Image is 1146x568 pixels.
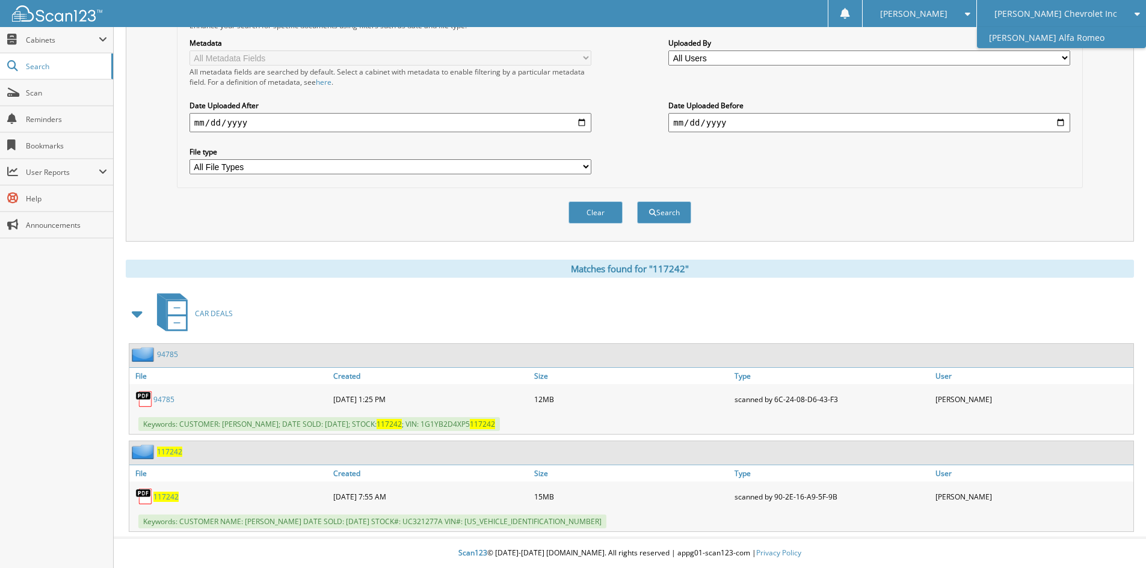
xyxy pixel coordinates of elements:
label: Date Uploaded Before [668,100,1070,111]
a: Privacy Policy [756,548,801,558]
label: Uploaded By [668,38,1070,48]
span: 117242 [470,419,495,429]
a: File [129,465,330,481]
input: start [189,113,591,132]
div: [PERSON_NAME] [932,387,1133,411]
div: 15MB [531,484,732,508]
button: Search [637,201,691,224]
a: here [316,77,331,87]
a: Size [531,465,732,481]
span: 117242 [377,419,402,429]
span: [PERSON_NAME] [880,10,947,17]
button: Clear [568,201,623,224]
span: Reminders [26,114,107,124]
img: scan123-logo-white.svg [12,5,102,22]
div: 12MB [531,387,732,411]
span: User Reports [26,167,99,177]
a: CAR DEALS [150,290,233,337]
div: scanned by 90-2E-16-A9-5F-9B [732,484,932,508]
label: Metadata [189,38,591,48]
a: Type [732,465,932,481]
a: [PERSON_NAME] Alfa Romeo [977,27,1146,48]
img: folder2.png [132,444,157,459]
span: Announcements [26,220,107,230]
div: [DATE] 1:25 PM [330,387,531,411]
a: User [932,465,1133,481]
div: scanned by 6C-24-08-D6-43-F3 [732,387,932,411]
div: © [DATE]-[DATE] [DOMAIN_NAME]. All rights reserved | appg01-scan123-com | [114,539,1146,568]
span: Scan [26,88,107,98]
a: 117242 [153,492,179,502]
a: 117242 [157,447,182,457]
div: [PERSON_NAME] [932,484,1133,508]
label: Date Uploaded After [189,100,591,111]
span: Cabinets [26,35,99,45]
div: Matches found for "117242" [126,260,1134,278]
span: Scan123 [458,548,487,558]
span: [PERSON_NAME] Chevrolet Inc [994,10,1117,17]
input: end [668,113,1070,132]
span: Search [26,61,105,72]
img: PDF.png [135,390,153,408]
div: [DATE] 7:55 AM [330,484,531,508]
a: File [129,368,330,384]
span: Keywords: CUSTOMER: [PERSON_NAME]; DATE SOLD: [DATE]; STOCK: ; VIN: 1G1YB2D4XP5 [138,417,500,431]
img: PDF.png [135,487,153,505]
a: 94785 [157,349,178,359]
a: 94785 [153,394,174,405]
a: Created [330,465,531,481]
a: Created [330,368,531,384]
a: Type [732,368,932,384]
iframe: Chat Widget [1086,510,1146,568]
span: Bookmarks [26,141,107,151]
span: Help [26,194,107,204]
a: User [932,368,1133,384]
a: Size [531,368,732,384]
div: All metadata fields are searched by default. Select a cabinet with metadata to enable filtering b... [189,67,591,87]
span: CAR DEALS [195,308,233,319]
img: folder2.png [132,347,157,362]
label: File type [189,147,591,157]
span: Keywords: CUSTOMER NAME: [PERSON_NAME] DATE SOLD: [DATE] STOCK#: UC321277A VIN#: [US_VEHICLE_IDEN... [138,515,606,528]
